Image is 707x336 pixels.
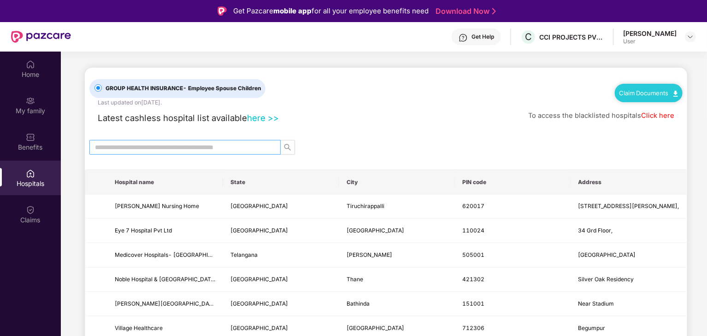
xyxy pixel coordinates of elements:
[623,29,677,38] div: [PERSON_NAME]
[26,96,35,105] img: svg+xml;base64,PHN2ZyB3aWR0aD0iMjAiIGhlaWdodD0iMjAiIHZpZXdCb3g9IjAgMCAyMCAyMCIgZmlsbD0ibm9uZSIgeG...
[347,276,363,283] span: Thane
[281,144,295,151] span: search
[525,31,532,42] span: C
[115,203,199,209] span: [PERSON_NAME] Nursing Home
[459,33,468,42] img: svg+xml;base64,PHN2ZyBpZD0iSGVscC0zMngzMiIgeG1sbnM9Imh0dHA6Ly93d3cudzMub3JnLzIwMDAvc3ZnIiB3aWR0aD...
[115,227,172,234] span: Eye 7 Hospital Pvt Ltd
[623,38,677,45] div: User
[436,6,493,16] a: Download Now
[571,292,687,316] td: Near Stadium
[539,33,604,41] div: CCI PROJECTS PVT LTD
[115,324,163,331] span: Village Healthcare
[347,227,404,234] span: [GEOGRAPHIC_DATA]
[98,113,247,123] span: Latest cashless hospital list available
[98,98,162,107] div: Last updated on [DATE] .
[347,251,392,258] span: [PERSON_NAME]
[578,179,679,186] span: Address
[102,84,265,93] span: GROUP HEALTH INSURANCE
[230,227,288,234] span: [GEOGRAPHIC_DATA]
[673,91,678,97] img: svg+xml;base64,PHN2ZyB4bWxucz0iaHR0cDovL3d3dy53My5vcmcvMjAwMC9zdmciIHdpZHRoPSIxMC40IiBoZWlnaHQ9Ij...
[578,203,679,209] span: [STREET_ADDRESS][PERSON_NAME],
[230,276,288,283] span: [GEOGRAPHIC_DATA]
[578,300,614,307] span: Near Stadium
[687,33,694,41] img: svg+xml;base64,PHN2ZyBpZD0iRHJvcGRvd24tMzJ4MzIiIHhtbG5zPSJodHRwOi8vd3d3LnczLm9yZy8yMDAwL3N2ZyIgd2...
[230,203,288,209] span: [GEOGRAPHIC_DATA]
[462,276,484,283] span: 421302
[339,195,455,219] td: Tiruchirappalli
[578,227,613,234] span: 34 Grd Floor,
[107,267,223,292] td: Noble Hospital & Cardiac Care Centre
[462,227,484,234] span: 110024
[339,292,455,316] td: Bathinda
[619,89,678,97] a: Claim Documents
[115,251,231,258] span: Medicover Hospitals- [GEOGRAPHIC_DATA]
[528,111,641,120] span: To access the blacklisted hospitals
[115,300,218,307] span: [PERSON_NAME][GEOGRAPHIC_DATA]
[218,6,227,16] img: Logo
[339,219,455,243] td: New Delhi
[230,324,288,331] span: [GEOGRAPHIC_DATA]
[571,219,687,243] td: 34 Grd Floor,
[223,267,339,292] td: Maharashtra
[571,243,687,267] td: Karimnagar
[26,169,35,178] img: svg+xml;base64,PHN2ZyBpZD0iSG9zcGl0YWxzIiB4bWxucz0iaHR0cDovL3d3dy53My5vcmcvMjAwMC9zdmciIHdpZHRoPS...
[462,203,484,209] span: 620017
[230,300,288,307] span: [GEOGRAPHIC_DATA]
[462,300,484,307] span: 151001
[273,6,312,15] strong: mobile app
[492,6,496,16] img: Stroke
[233,6,429,17] div: Get Pazcare for all your employee benefits need
[347,324,404,331] span: [GEOGRAPHIC_DATA]
[107,292,223,316] td: Chhabra Hospital
[26,205,35,214] img: svg+xml;base64,PHN2ZyBpZD0iQ2xhaW0iIHhtbG5zPSJodHRwOi8vd3d3LnczLm9yZy8yMDAwL3N2ZyIgd2lkdGg9IjIwIi...
[247,113,279,123] a: here >>
[462,324,484,331] span: 712306
[223,243,339,267] td: Telangana
[11,31,71,43] img: New Pazcare Logo
[183,85,261,92] span: - Employee Spouse Children
[107,170,223,195] th: Hospital name
[115,276,217,283] span: Noble Hospital & [GEOGRAPHIC_DATA]
[115,179,216,186] span: Hospital name
[462,251,484,258] span: 505001
[339,267,455,292] td: Thane
[280,140,295,155] button: search
[578,324,606,331] span: Begumpur
[571,170,687,195] th: Address
[578,276,634,283] span: Silver Oak Residency
[223,292,339,316] td: Punjab
[571,267,687,292] td: Silver Oak Residency
[455,170,571,195] th: PIN code
[578,251,636,258] span: [GEOGRAPHIC_DATA]
[347,203,384,209] span: Tiruchirappalli
[230,251,258,258] span: Telangana
[223,195,339,219] td: Tamil Nadu
[107,195,223,219] td: Deepan Nursing Home
[107,243,223,267] td: Medicover Hospitals- Karimnagar
[223,219,339,243] td: Delhi
[107,219,223,243] td: Eye 7 Hospital Pvt Ltd
[223,170,339,195] th: State
[26,60,35,69] img: svg+xml;base64,PHN2ZyBpZD0iSG9tZSIgeG1sbnM9Imh0dHA6Ly93d3cudzMub3JnLzIwMDAvc3ZnIiB3aWR0aD0iMjAiIG...
[26,133,35,142] img: svg+xml;base64,PHN2ZyBpZD0iQmVuZWZpdHMiIHhtbG5zPSJodHRwOi8vd3d3LnczLm9yZy8yMDAwL3N2ZyIgd2lkdGg9Ij...
[571,195,687,219] td: 50,Bishop Road,
[641,111,674,120] a: Click here
[339,243,455,267] td: Karim Nagar
[339,170,455,195] th: City
[347,300,370,307] span: Bathinda
[471,33,494,41] div: Get Help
